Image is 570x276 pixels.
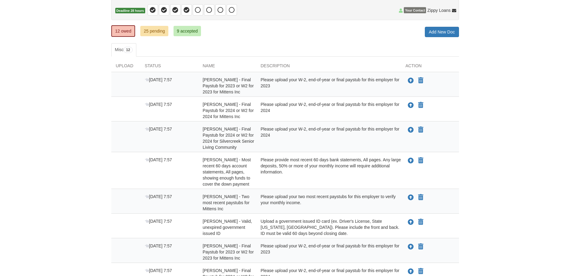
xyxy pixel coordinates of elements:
[256,218,401,236] div: Upload a government issued ID card (ex. Driver's License, State [US_STATE], [GEOGRAPHIC_DATA]). P...
[124,47,132,53] span: 12
[427,7,450,13] span: Zippy Loans
[203,77,254,94] span: [PERSON_NAME] - Final Paystub for 2023 or W2 for 2023 for Mittens Inc
[140,26,168,36] a: 25 pending
[203,194,249,211] span: [PERSON_NAME] - Two most recent paystubs for Mittens Inc
[198,63,256,72] div: Name
[407,243,414,251] button: Upload Melanie Hockersmith - Final Paystub for 2023 or W2 for 2023 for Mittens Inc
[418,243,424,250] button: Declare Melanie Hockersmith - Final Paystub for 2023 or W2 for 2023 for Mittens Inc not applicable
[425,27,459,37] a: Add New Doc
[145,243,172,248] span: [DATE] 7:57
[115,8,145,14] span: Deadline 28 hours
[111,43,136,57] a: Misc
[407,218,414,226] button: Upload Cheyann Fortin - Valid, unexpired government issued ID
[256,63,401,72] div: Description
[401,63,459,72] div: Action
[418,218,424,226] button: Declare Cheyann Fortin - Valid, unexpired government issued ID not applicable
[111,63,140,72] div: Upload
[418,126,424,134] button: Declare Cheyann Fortin - Final Paystub for 2024 or W2 for 2024 for Silvercreek Senior Living Comm...
[418,157,424,164] button: Declare Cheyann Fortin - Most recent 60 days account statements, All pages, showing enough funds ...
[407,77,414,85] button: Upload Cheyann Fortin - Final Paystub for 2023 or W2 for 2023 for Mittens Inc
[174,26,201,36] a: 9 accepted
[145,219,172,224] span: [DATE] 7:57
[145,194,172,199] span: [DATE] 7:57
[256,194,401,212] div: Please upload your two most recent paystubs for this employer to verify your monthly income.
[145,268,172,273] span: [DATE] 7:57
[111,25,135,37] a: 12 owed
[256,157,401,187] div: Please provide most recent 60 days bank statements, All pages. Any large deposits, 50% or more of...
[145,127,172,131] span: [DATE] 7:57
[407,267,414,275] button: Upload Melanie Hockersmith - Final Paystub for 2024 or W2 for 2024 for Mittens Inc
[256,77,401,95] div: Please upload your W-2, end-of-year or final paystub for this employer for 2023
[203,243,254,260] span: [PERSON_NAME] - Final Paystub for 2023 or W2 for 2023 for Mittens Inc
[407,101,414,109] button: Upload Cheyann Fortin - Final Paystub for 2024 or W2 for 2024 for Mittens Inc
[407,157,414,165] button: Upload Cheyann Fortin - Most recent 60 days account statements, All pages, showing enough funds t...
[145,157,172,162] span: [DATE] 7:57
[407,126,414,134] button: Upload Cheyann Fortin - Final Paystub for 2024 or W2 for 2024 for Silvercreek Senior Living Commu...
[418,194,424,201] button: Declare Cheyann Fortin - Two most recent paystubs for Mittens Inc not applicable
[418,102,424,109] button: Declare Cheyann Fortin - Final Paystub for 2024 or W2 for 2024 for Mittens Inc not applicable
[203,157,251,187] span: [PERSON_NAME] - Most recent 60 days account statements, All pages, showing enough funds to cover ...
[256,101,401,120] div: Please upload your W-2, end-of-year or final paystub for this employer for 2024
[145,77,172,82] span: [DATE] 7:57
[404,7,426,13] span: Your Contact
[203,219,252,236] span: [PERSON_NAME] - Valid, unexpired government issued ID
[256,126,401,150] div: Please upload your W-2, end-of-year or final paystub for this employer for 2024
[145,102,172,107] span: [DATE] 7:57
[407,194,414,201] button: Upload Cheyann Fortin - Two most recent paystubs for Mittens Inc
[256,243,401,261] div: Please upload your W-2, end-of-year or final paystub for this employer for 2023
[418,268,424,275] button: Declare Melanie Hockersmith - Final Paystub for 2024 or W2 for 2024 for Mittens Inc not applicable
[140,63,198,72] div: Status
[418,77,424,84] button: Declare Cheyann Fortin - Final Paystub for 2023 or W2 for 2023 for Mittens Inc not applicable
[203,127,254,150] span: [PERSON_NAME] - Final Paystub for 2024 or W2 for 2024 for Silvercreek Senior Living Community
[203,102,254,119] span: [PERSON_NAME] - Final Paystub for 2024 or W2 for 2024 for Mittens Inc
